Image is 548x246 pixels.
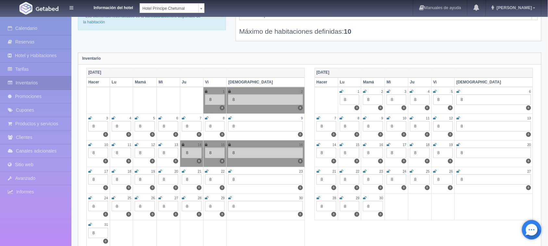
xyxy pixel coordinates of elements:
[461,97,463,102] font: 8
[15,162,33,167] font: Sitio web
[461,177,463,182] font: 8
[232,204,235,209] font: 8
[221,213,223,216] font: 8
[221,170,225,173] font: 22
[221,186,223,189] font: 8
[321,124,323,129] font: 8
[438,151,440,155] font: 8
[83,14,201,24] font: - Los elementos redondeados es la cantidad/allotment disponible de la habitación
[105,213,106,216] font: 8
[391,124,393,129] font: 8
[414,151,417,155] font: 8
[15,121,58,126] font: Productos y servicios
[139,204,141,209] font: 8
[528,117,531,120] font: 13
[433,80,437,84] font: Vi
[367,97,369,102] font: 8
[300,186,301,189] font: 8
[321,151,323,155] font: 8
[128,213,130,216] font: 8
[106,117,108,120] font: 3
[105,159,106,163] font: 8
[175,133,177,136] font: 8
[344,124,346,129] font: 8
[461,151,463,155] font: 8
[449,143,453,147] font: 19
[163,177,165,182] font: 8
[16,148,56,154] font: Canales adicionales
[151,143,155,147] font: 12
[449,170,453,173] font: 26
[223,90,225,93] font: 1
[209,151,212,155] font: 8
[426,170,430,173] font: 25
[356,143,359,147] font: 15
[356,159,358,163] font: 8
[139,124,141,129] font: 8
[82,56,101,61] font: Inventario
[176,117,178,120] font: 6
[426,117,430,120] font: 11
[15,26,37,31] font: Calendario
[15,67,29,72] font: Tarifas
[380,106,381,109] font: 8
[367,204,369,209] font: 8
[130,117,131,120] font: 4
[391,151,393,155] font: 8
[391,97,393,102] font: 8
[300,159,301,163] font: 8
[186,177,188,182] font: 8
[232,97,235,102] font: 8
[116,177,118,182] font: 8
[228,80,273,84] font: [DEMOGRAPHIC_DATA]
[414,177,417,182] font: 8
[333,159,335,163] font: 8
[15,53,56,58] font: Hotel y Habitaciones
[209,124,212,129] font: 8
[363,80,374,84] font: Mamá
[221,196,225,200] font: 29
[321,204,323,209] font: 8
[451,90,453,93] font: 5
[450,186,451,189] font: 8
[333,143,336,147] font: 14
[438,97,440,102] font: 8
[221,133,223,136] font: 8
[367,177,369,182] font: 8
[356,133,358,136] font: 8
[344,177,346,182] font: 8
[380,143,383,147] font: 16
[450,159,451,163] font: 8
[299,143,303,147] font: 16
[321,177,323,182] font: 8
[381,117,383,120] font: 9
[221,159,223,163] font: 8
[105,133,106,136] font: 8
[128,143,131,147] font: 11
[528,133,529,136] font: 8
[175,143,178,147] font: 13
[356,196,359,200] font: 29
[380,170,383,173] font: 23
[186,204,188,209] font: 8
[497,5,532,10] font: [PERSON_NAME]
[175,196,178,200] font: 27
[438,124,440,129] font: 8
[239,28,344,35] font: Máximo de habitaciones definidas:
[152,213,153,216] font: 8
[528,186,529,189] font: 8
[198,170,201,173] font: 21
[128,159,130,163] font: 8
[15,176,35,181] font: Avanzado
[414,124,417,129] font: 8
[528,159,529,163] font: 8
[198,213,200,216] font: 8
[358,117,360,120] font: 8
[403,159,405,163] font: 8
[186,151,188,155] font: 8
[340,80,345,84] font: Lu
[128,196,131,200] font: 25
[105,240,106,243] font: 8
[528,170,531,173] font: 27
[16,107,34,113] font: Cupones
